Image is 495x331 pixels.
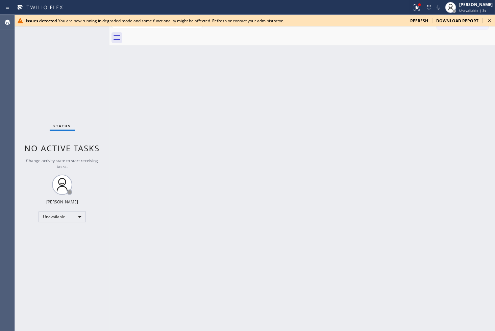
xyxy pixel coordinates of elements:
[26,18,405,24] div: You are now running in degraded mode and some functionality might be affected. Refresh or contact...
[54,124,71,128] span: Status
[25,142,100,154] span: No active tasks
[434,3,443,12] button: Mute
[39,212,86,222] div: Unavailable
[46,199,78,205] div: [PERSON_NAME]
[460,8,487,13] span: Unavailable | 3s
[460,2,493,7] div: [PERSON_NAME]
[436,18,479,24] span: download report
[410,18,428,24] span: refresh
[26,18,58,24] b: Issues detected.
[26,158,98,169] span: Change activity state to start receiving tasks.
